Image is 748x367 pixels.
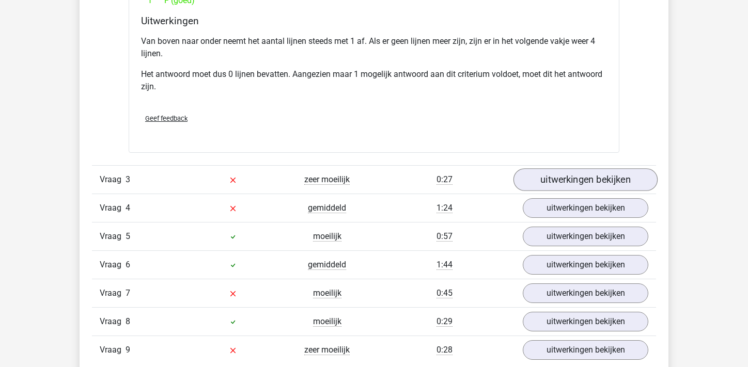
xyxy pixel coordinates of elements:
[313,316,341,327] span: moeilijk
[126,260,130,269] span: 6
[126,231,130,241] span: 5
[513,168,658,191] a: uitwerkingen bekijken
[100,344,126,356] span: Vraag
[523,227,648,246] a: uitwerkingen bekijken
[437,260,453,270] span: 1:44
[523,340,648,360] a: uitwerkingen bekijken
[100,230,126,243] span: Vraag
[304,345,350,355] span: zeer moeilijk
[126,203,130,213] span: 4
[141,15,607,27] h4: Uitwerkingen
[141,68,607,93] p: Het antwoord moet dus 0 lijnen bevatten. Aangezien maar 1 mogelijk antwoord aan dit criterium vol...
[126,345,130,355] span: 9
[437,288,453,298] span: 0:45
[523,283,648,303] a: uitwerkingen bekijken
[100,287,126,299] span: Vraag
[141,35,607,60] p: Van boven naar onder neemt het aantal lijnen steeds met 1 af. Als er geen lijnen meer zijn, zijn ...
[126,316,130,326] span: 8
[313,288,341,298] span: moeilijk
[100,315,126,328] span: Vraag
[437,174,453,185] span: 0:27
[437,203,453,213] span: 1:24
[523,255,648,275] a: uitwerkingen bekijken
[437,231,453,242] span: 0:57
[304,174,350,185] span: zeer moeilijk
[523,198,648,218] a: uitwerkingen bekijken
[126,288,130,298] span: 7
[145,115,188,122] span: Geef feedback
[308,203,346,213] span: gemiddeld
[308,260,346,270] span: gemiddeld
[126,174,130,184] span: 3
[313,231,341,242] span: moeilijk
[437,345,453,355] span: 0:28
[523,312,648,331] a: uitwerkingen bekijken
[100,173,126,186] span: Vraag
[437,316,453,327] span: 0:29
[100,259,126,271] span: Vraag
[100,202,126,214] span: Vraag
